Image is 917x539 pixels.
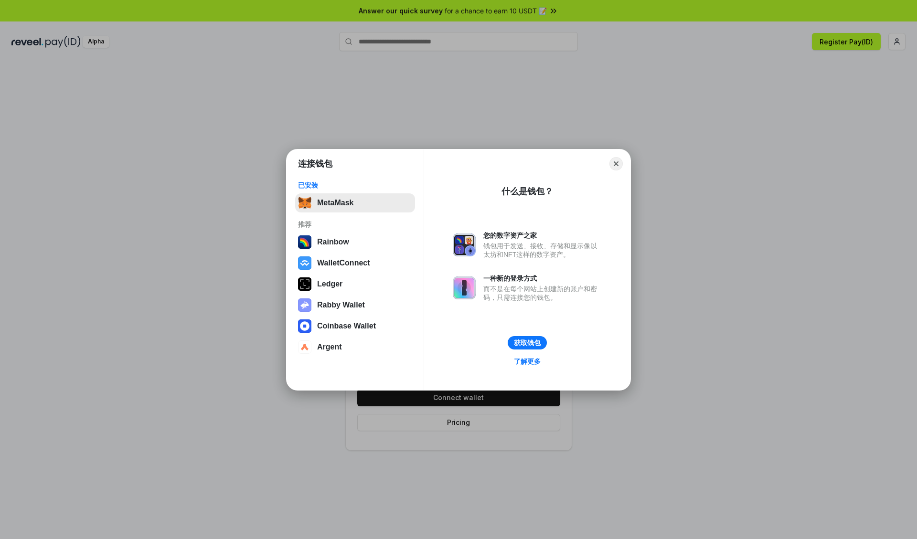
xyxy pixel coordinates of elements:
[453,276,476,299] img: svg+xml,%3Csvg%20xmlns%3D%22http%3A%2F%2Fwww.w3.org%2F2000%2Fsvg%22%20fill%3D%22none%22%20viewBox...
[295,275,415,294] button: Ledger
[295,233,415,252] button: Rainbow
[317,259,370,267] div: WalletConnect
[317,301,365,309] div: Rabby Wallet
[295,296,415,315] button: Rabby Wallet
[317,238,349,246] div: Rainbow
[298,220,412,229] div: 推荐
[298,340,311,354] img: svg+xml,%3Csvg%20width%3D%2228%22%20height%3D%2228%22%20viewBox%3D%220%200%2028%2028%22%20fill%3D...
[298,319,311,333] img: svg+xml,%3Csvg%20width%3D%2228%22%20height%3D%2228%22%20viewBox%3D%220%200%2028%2028%22%20fill%3D...
[501,186,553,197] div: 什么是钱包？
[514,357,541,366] div: 了解更多
[298,158,332,169] h1: 连接钱包
[298,298,311,312] img: svg+xml,%3Csvg%20xmlns%3D%22http%3A%2F%2Fwww.w3.org%2F2000%2Fsvg%22%20fill%3D%22none%22%20viewBox...
[609,157,623,170] button: Close
[483,231,602,240] div: 您的数字资产之家
[514,338,541,347] div: 获取钱包
[298,235,311,249] img: svg+xml,%3Csvg%20width%3D%22120%22%20height%3D%22120%22%20viewBox%3D%220%200%20120%20120%22%20fil...
[508,355,546,368] a: 了解更多
[295,193,415,212] button: MetaMask
[298,277,311,291] img: svg+xml,%3Csvg%20xmlns%3D%22http%3A%2F%2Fwww.w3.org%2F2000%2Fsvg%22%20width%3D%2228%22%20height%3...
[317,280,342,288] div: Ledger
[453,233,476,256] img: svg+xml,%3Csvg%20xmlns%3D%22http%3A%2F%2Fwww.w3.org%2F2000%2Fsvg%22%20fill%3D%22none%22%20viewBox...
[295,338,415,357] button: Argent
[298,256,311,270] img: svg+xml,%3Csvg%20width%3D%2228%22%20height%3D%2228%22%20viewBox%3D%220%200%2028%2028%22%20fill%3D...
[298,181,412,190] div: 已安装
[295,317,415,336] button: Coinbase Wallet
[483,285,602,302] div: 而不是在每个网站上创建新的账户和密码，只需连接您的钱包。
[317,322,376,330] div: Coinbase Wallet
[317,343,342,351] div: Argent
[317,199,353,207] div: MetaMask
[483,242,602,259] div: 钱包用于发送、接收、存储和显示像以太坊和NFT这样的数字资产。
[483,274,602,283] div: 一种新的登录方式
[298,196,311,210] img: svg+xml,%3Csvg%20fill%3D%22none%22%20height%3D%2233%22%20viewBox%3D%220%200%2035%2033%22%20width%...
[508,336,547,349] button: 获取钱包
[295,254,415,273] button: WalletConnect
